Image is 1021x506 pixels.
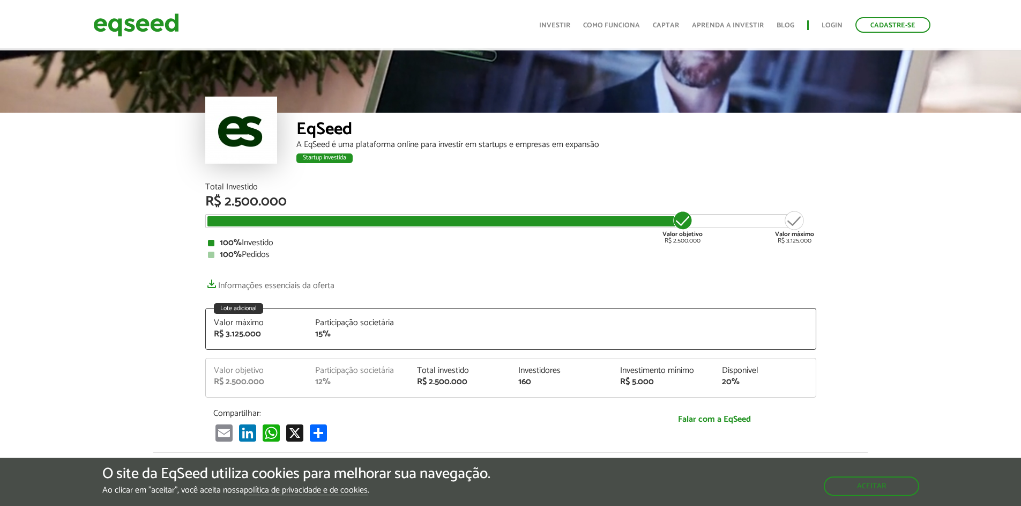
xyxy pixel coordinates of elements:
[620,378,706,386] div: R$ 5.000
[417,366,503,375] div: Total investido
[260,424,282,442] a: WhatsApp
[308,424,329,442] a: Compartilhar
[244,486,368,495] a: política de privacidade e de cookies
[214,330,300,339] div: R$ 3.125.000
[213,424,235,442] a: Email
[214,378,300,386] div: R$ 2.500.000
[237,424,258,442] a: LinkedIn
[315,319,401,327] div: Participação societária
[208,239,814,247] div: Investido
[653,22,679,29] a: Captar
[220,236,242,250] strong: 100%
[539,22,570,29] a: Investir
[822,22,843,29] a: Login
[315,330,401,339] div: 15%
[315,366,401,375] div: Participação societária
[205,195,816,209] div: R$ 2.500.000
[722,366,808,375] div: Disponível
[620,366,706,375] div: Investimento mínimo
[102,466,490,482] h5: O site da EqSeed utiliza cookies para melhorar sua navegação.
[296,121,816,141] div: EqSeed
[315,378,401,386] div: 12%
[213,408,605,419] p: Compartilhar:
[662,210,703,244] div: R$ 2.500.000
[621,408,808,430] a: Falar com a EqSeed
[777,22,794,29] a: Blog
[93,11,179,39] img: EqSeed
[214,319,300,327] div: Valor máximo
[692,22,764,29] a: Aprenda a investir
[583,22,640,29] a: Como funciona
[518,366,604,375] div: Investidores
[775,229,814,239] strong: Valor máximo
[296,141,816,149] div: A EqSeed é uma plataforma online para investir em startups e empresas em expansão
[662,229,703,239] strong: Valor objetivo
[824,476,919,496] button: Aceitar
[220,247,242,262] strong: 100%
[205,183,816,192] div: Total Investido
[102,485,490,495] p: Ao clicar em "aceitar", você aceita nossa .
[284,424,305,442] a: X
[214,366,300,375] div: Valor objetivo
[417,378,503,386] div: R$ 2.500.000
[205,275,334,290] a: Informações essenciais da oferta
[855,17,930,33] a: Cadastre-se
[208,251,814,259] div: Pedidos
[775,210,814,244] div: R$ 3.125.000
[214,303,263,314] div: Lote adicional
[518,378,604,386] div: 160
[296,153,353,163] div: Startup investida
[722,378,808,386] div: 20%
